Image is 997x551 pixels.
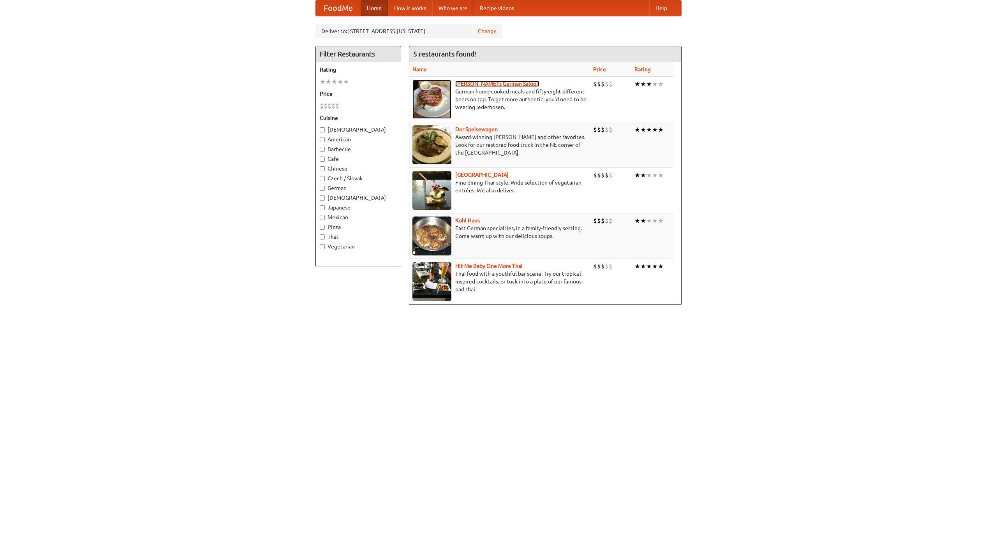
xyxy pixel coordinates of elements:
li: ★ [343,77,349,86]
li: ★ [634,125,640,134]
img: kohlhaus.jpg [412,217,451,255]
label: Japanese [320,204,397,211]
label: Mexican [320,213,397,221]
a: Name [412,66,427,72]
img: satay.jpg [412,171,451,210]
input: [DEMOGRAPHIC_DATA] [320,195,325,201]
label: German [320,184,397,192]
input: Cafe [320,157,325,162]
label: Chinese [320,165,397,173]
li: $ [335,102,339,110]
li: $ [597,171,601,180]
label: Barbecue [320,145,397,153]
li: $ [609,171,613,180]
p: East German specialties, in a family-friendly setting. Come warm up with our delicious soups. [412,224,587,240]
li: $ [324,102,328,110]
a: [PERSON_NAME]'s German Saloon [455,81,539,87]
ng-pluralize: 5 restaurants found! [413,50,476,58]
li: ★ [646,217,652,225]
li: ★ [646,80,652,88]
label: [DEMOGRAPHIC_DATA] [320,126,397,134]
li: $ [601,217,605,225]
li: ★ [634,80,640,88]
input: Vegetarian [320,244,325,249]
li: $ [605,125,609,134]
a: Home [361,0,388,16]
li: $ [597,262,601,271]
a: Der Speisewagen [455,126,498,132]
li: ★ [646,171,652,180]
a: Hit Me Baby One More Thai [455,263,523,269]
li: ★ [634,171,640,180]
label: Czech / Slovak [320,174,397,182]
li: $ [609,125,613,134]
div: Deliver to: [STREET_ADDRESS][US_STATE] [315,24,502,38]
li: $ [593,171,597,180]
input: Japanese [320,205,325,210]
p: Award-winning [PERSON_NAME] and other favorites. Look for our restored food truck in the NE corne... [412,133,587,157]
li: ★ [331,77,337,86]
li: ★ [652,217,658,225]
a: How it works [388,0,432,16]
input: Mexican [320,215,325,220]
input: Pizza [320,225,325,230]
li: ★ [652,125,658,134]
input: American [320,137,325,142]
input: Czech / Slovak [320,176,325,181]
h5: Cuisine [320,114,397,122]
li: $ [593,80,597,88]
input: Thai [320,234,325,239]
li: ★ [652,171,658,180]
li: ★ [646,262,652,271]
li: ★ [326,77,331,86]
p: Fine dining Thai-style. Wide selection of vegetarian entrées. We also deliver. [412,179,587,194]
li: ★ [640,125,646,134]
li: ★ [337,77,343,86]
input: [DEMOGRAPHIC_DATA] [320,127,325,132]
li: $ [609,262,613,271]
img: babythai.jpg [412,262,451,301]
a: [GEOGRAPHIC_DATA] [455,172,509,178]
li: $ [593,262,597,271]
a: Change [478,27,497,35]
a: Price [593,66,606,72]
input: Chinese [320,166,325,171]
li: $ [597,125,601,134]
h5: Rating [320,66,397,74]
input: German [320,186,325,191]
li: ★ [640,217,646,225]
li: ★ [634,217,640,225]
h4: Filter Restaurants [316,46,401,62]
li: $ [593,217,597,225]
a: Kohl Haus [455,217,480,224]
li: ★ [652,80,658,88]
li: $ [601,171,605,180]
label: [DEMOGRAPHIC_DATA] [320,194,397,202]
a: Who we are [432,0,474,16]
h5: Price [320,90,397,98]
li: $ [605,217,609,225]
li: $ [605,80,609,88]
a: Rating [634,66,651,72]
li: ★ [652,262,658,271]
label: Thai [320,233,397,241]
li: ★ [320,77,326,86]
p: German home-cooked meals and fifty-eight different beers on tap. To get more authentic, you'd nee... [412,88,587,111]
a: Recipe videos [474,0,520,16]
li: ★ [658,262,664,271]
li: ★ [658,125,664,134]
li: ★ [658,217,664,225]
label: American [320,136,397,143]
li: $ [597,80,601,88]
label: Cafe [320,155,397,163]
a: Help [649,0,673,16]
img: esthers.jpg [412,80,451,119]
li: $ [328,102,331,110]
li: ★ [640,80,646,88]
li: $ [609,80,613,88]
li: ★ [646,125,652,134]
li: $ [605,171,609,180]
